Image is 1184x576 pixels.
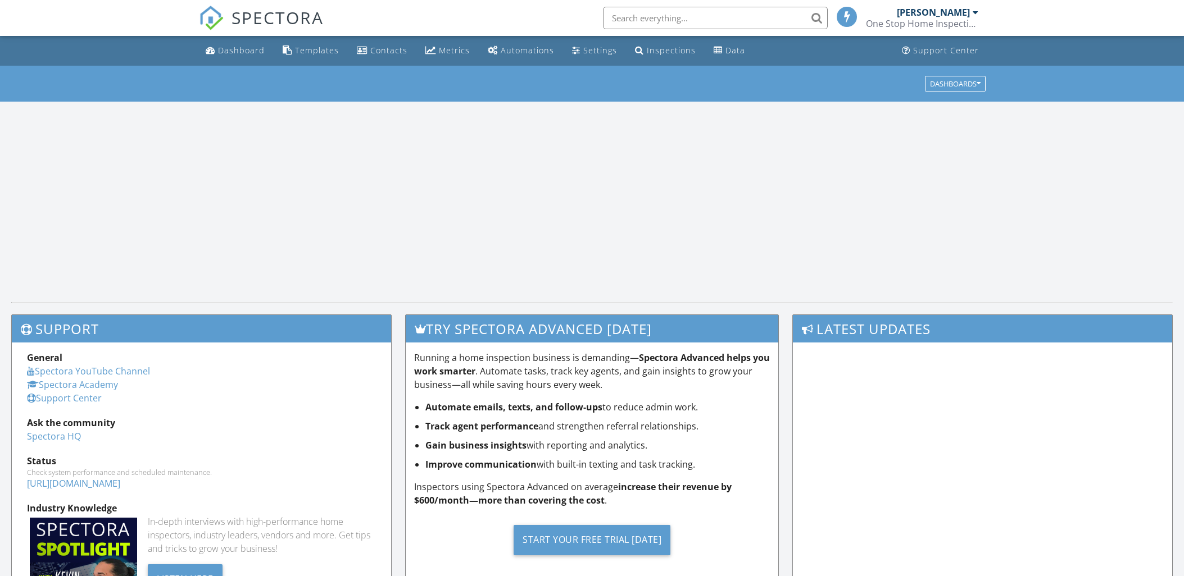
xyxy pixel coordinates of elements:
strong: Improve communication [425,458,537,470]
h3: Try spectora advanced [DATE] [406,315,778,342]
div: Industry Knowledge [27,501,376,515]
li: with reporting and analytics. [425,438,770,452]
p: Running a home inspection business is demanding— . Automate tasks, track key agents, and gain ins... [414,351,770,391]
div: Inspections [647,45,696,56]
div: Ask the community [27,416,376,429]
div: Dashboards [930,80,981,88]
div: Settings [583,45,617,56]
a: Dashboard [201,40,269,61]
a: Inspections [630,40,700,61]
a: Automations (Basic) [483,40,559,61]
div: Metrics [439,45,470,56]
strong: General [27,351,62,364]
div: Dashboard [218,45,265,56]
a: Support Center [897,40,983,61]
span: SPECTORA [232,6,324,29]
a: Spectora YouTube Channel [27,365,150,377]
h3: Latest Updates [793,315,1172,342]
li: and strengthen referral relationships. [425,419,770,433]
strong: Automate emails, texts, and follow-ups [425,401,602,413]
h3: Support [12,315,391,342]
li: to reduce admin work. [425,400,770,414]
p: Inspectors using Spectora Advanced on average . [414,480,770,507]
li: with built-in texting and task tracking. [425,458,770,471]
a: Spectora Academy [27,378,118,391]
a: Spectora HQ [27,430,81,442]
div: Templates [295,45,339,56]
a: SPECTORA [199,15,324,39]
a: Settings [568,40,622,61]
div: One Stop Home Inspections & Const. [866,18,978,29]
a: Metrics [421,40,474,61]
strong: Gain business insights [425,439,527,451]
div: Status [27,454,376,468]
a: Start Your Free Trial [DATE] [414,516,770,564]
strong: Spectora Advanced helps you work smarter [414,351,770,377]
div: Support Center [913,45,979,56]
a: [URL][DOMAIN_NAME] [27,477,120,490]
a: Data [709,40,750,61]
a: Templates [278,40,343,61]
input: Search everything... [603,7,828,29]
a: Support Center [27,392,102,404]
div: Contacts [370,45,407,56]
div: [PERSON_NAME] [897,7,970,18]
div: In-depth interviews with high-performance home inspectors, industry leaders, vendors and more. Ge... [148,515,376,555]
div: Check system performance and scheduled maintenance. [27,468,376,477]
div: Automations [501,45,554,56]
button: Dashboards [925,76,986,92]
div: Data [725,45,745,56]
strong: increase their revenue by $600/month—more than covering the cost [414,481,732,506]
strong: Track agent performance [425,420,538,432]
img: The Best Home Inspection Software - Spectora [199,6,224,30]
div: Start Your Free Trial [DATE] [514,525,670,555]
a: Contacts [352,40,412,61]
